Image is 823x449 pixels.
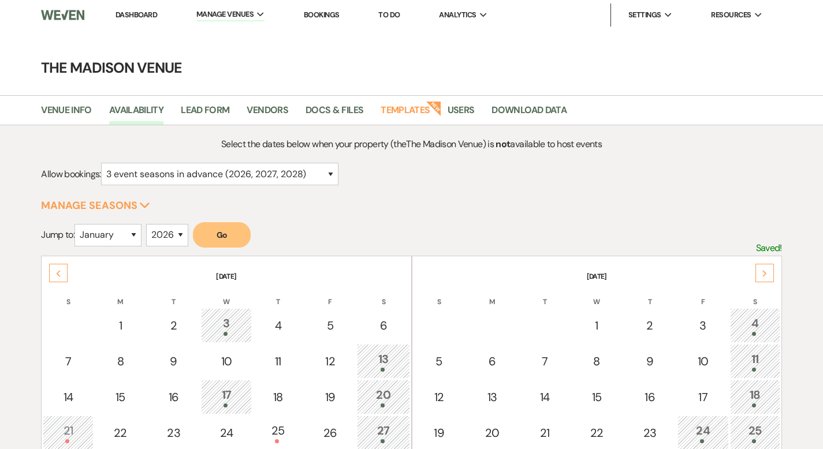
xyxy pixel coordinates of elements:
span: Resources [711,9,751,21]
div: 15 [578,388,616,406]
div: 23 [630,424,670,441]
div: 9 [154,353,193,370]
strong: New [426,100,442,116]
a: Availability [109,103,163,125]
span: Allow bookings: [41,168,100,180]
a: Lead Form [181,103,229,125]
span: Jump to: [41,229,75,241]
div: 13 [363,350,403,372]
div: 7 [526,353,564,370]
div: 3 [207,315,245,336]
th: F [677,283,729,307]
div: 22 [101,424,140,441]
div: 16 [154,388,193,406]
th: T [520,283,570,307]
div: 17 [207,386,245,407]
div: 2 [630,317,670,334]
th: S [730,283,780,307]
a: Docs & Files [306,103,363,125]
img: Weven Logo [41,3,84,27]
div: 5 [420,353,459,370]
div: 11 [259,353,297,370]
th: W [201,283,251,307]
div: 24 [684,422,723,443]
div: 24 [207,424,245,441]
div: 20 [363,386,403,407]
div: 16 [630,388,670,406]
a: Vendors [247,103,288,125]
div: 19 [311,388,349,406]
div: 9 [630,353,670,370]
div: 11 [736,350,774,372]
div: 5 [311,317,349,334]
div: 21 [49,422,87,443]
div: 27 [363,422,403,443]
th: T [147,283,200,307]
p: Select the dates below when your property (the The Madison Venue ) is available to host events [134,137,690,152]
a: Users [448,103,475,125]
a: To Do [378,10,400,20]
th: T [253,283,303,307]
span: Settings [628,9,661,21]
div: 10 [684,353,723,370]
th: W [571,283,623,307]
div: 8 [578,353,616,370]
div: 19 [420,424,459,441]
span: Manage Venues [196,9,254,20]
div: 1 [578,317,616,334]
a: Templates [381,103,430,125]
div: 4 [736,315,774,336]
div: 10 [207,353,245,370]
th: S [43,283,93,307]
div: 23 [154,424,193,441]
div: 6 [363,317,403,334]
div: 20 [472,424,512,441]
div: 7 [49,353,87,370]
div: 1 [101,317,140,334]
th: S [357,283,409,307]
th: [DATE] [43,257,409,282]
div: 15 [101,388,140,406]
strong: not [496,138,510,150]
div: 18 [736,386,774,407]
th: M [95,283,146,307]
div: 18 [259,388,297,406]
div: 12 [420,388,459,406]
a: Dashboard [116,10,157,20]
a: Bookings [304,10,340,20]
div: 22 [578,424,616,441]
div: 6 [472,353,512,370]
div: 25 [736,422,774,443]
div: 13 [472,388,512,406]
button: Manage Seasons [41,200,150,211]
div: 8 [101,353,140,370]
div: 14 [49,388,87,406]
div: 17 [684,388,723,406]
div: 2 [154,317,193,334]
div: 25 [259,422,297,443]
button: Go [193,222,251,248]
div: 3 [684,317,723,334]
div: 14 [526,388,564,406]
div: 12 [311,353,349,370]
th: F [304,283,356,307]
div: 26 [311,424,349,441]
div: 4 [259,317,297,334]
th: M [466,283,519,307]
span: Analytics [439,9,476,21]
th: S [414,283,465,307]
a: Venue Info [41,103,92,125]
th: [DATE] [414,257,780,282]
a: Download Data [491,103,567,125]
th: T [624,283,676,307]
div: 21 [526,424,564,441]
p: Saved! [756,241,782,256]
